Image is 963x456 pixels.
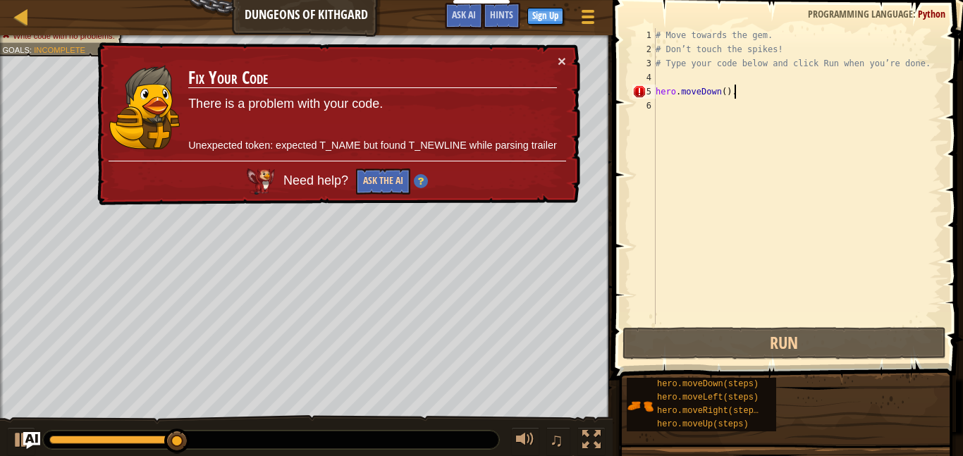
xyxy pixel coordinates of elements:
span: hero.moveDown(steps) [657,379,759,389]
button: Toggle fullscreen [577,427,606,456]
img: AI [247,168,275,194]
button: Sign Up [527,8,563,25]
img: duck_tharin2.png [109,65,180,149]
span: Incomplete [34,45,85,54]
span: ♫ [549,429,563,450]
h3: Fix Your Code [188,68,557,88]
span: Ask AI [452,8,476,21]
button: Ask the AI [356,168,410,195]
button: Ctrl + P: Play [7,427,35,456]
span: Hints [490,8,513,21]
div: 3 [632,56,656,70]
button: ♫ [546,427,570,456]
p: There is a problem with your code. [188,95,557,113]
div: 2 [632,42,656,56]
button: Show game menu [570,3,606,36]
span: Goals [2,45,30,54]
button: Ask AI [445,3,483,29]
p: Unexpected token: expected T_NAME but found T_NEWLINE while parsing trailer [188,138,557,153]
img: Hint [414,174,428,188]
span: : [913,7,918,20]
span: Programming language [808,7,913,20]
span: hero.moveUp(steps) [657,419,749,429]
button: Run [622,327,946,359]
button: × [558,54,566,68]
span: hero.moveRight(steps) [657,406,763,416]
span: Need help? [283,173,352,187]
div: 5 [632,85,656,99]
span: hero.moveLeft(steps) [657,393,759,402]
span: Python [918,7,945,20]
button: Adjust volume [511,427,539,456]
img: portrait.png [627,393,654,419]
button: Ask AI [23,432,40,449]
div: 1 [632,28,656,42]
div: 6 [632,99,656,113]
div: 4 [632,70,656,85]
li: Write code with no problems. [2,30,114,42]
span: : [30,45,34,54]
